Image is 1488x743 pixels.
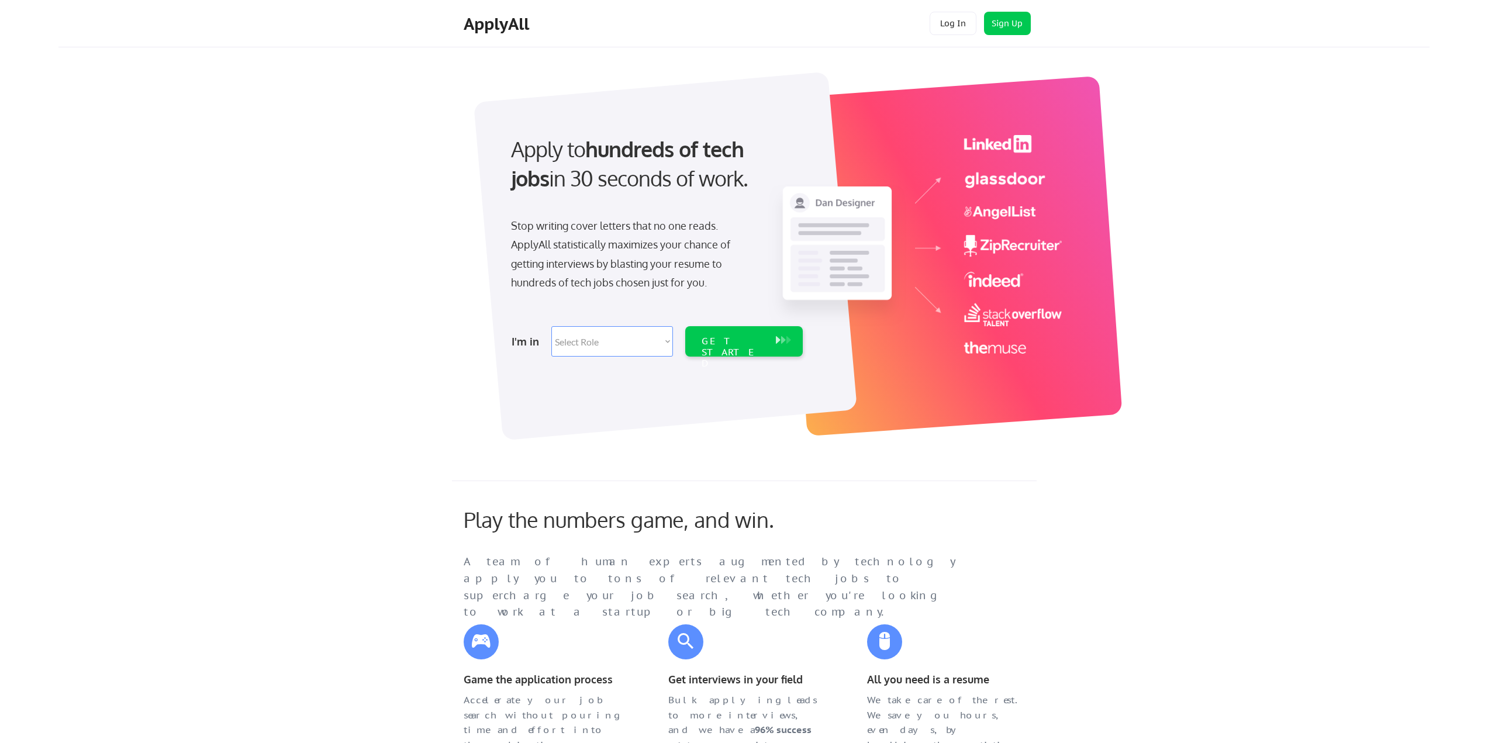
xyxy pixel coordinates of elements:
[867,671,1025,688] div: All you need is a resume
[464,671,622,688] div: Game the application process
[930,12,976,35] button: Log In
[984,12,1031,35] button: Sign Up
[464,14,533,34] div: ApplyAll
[512,332,544,351] div: I'm in
[668,671,826,688] div: Get interviews in your field
[464,507,826,532] div: Play the numbers game, and win.
[702,336,764,369] div: GET STARTED
[511,136,749,191] strong: hundreds of tech jobs
[464,554,978,621] div: A team of human experts augmented by technology apply you to tons of relevant tech jobs to superc...
[511,216,751,292] div: Stop writing cover letters that no one reads. ApplyAll statistically maximizes your chance of get...
[511,134,798,193] div: Apply to in 30 seconds of work.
